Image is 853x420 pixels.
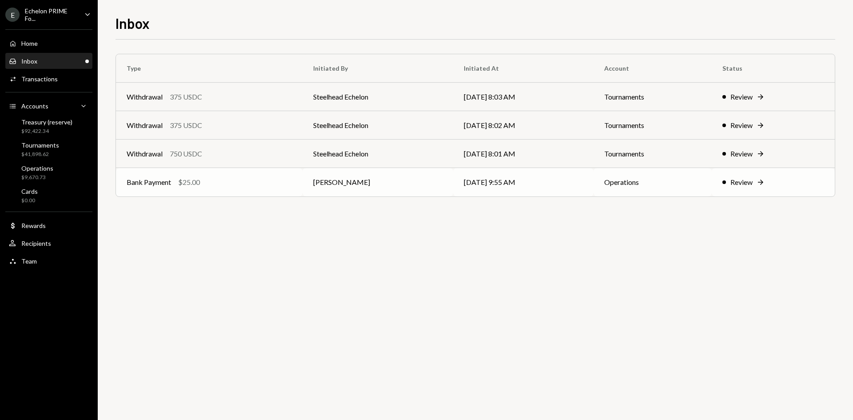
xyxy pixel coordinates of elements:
[594,54,712,83] th: Account
[5,35,92,51] a: Home
[5,235,92,251] a: Recipients
[21,118,72,126] div: Treasury (reserve)
[21,40,38,47] div: Home
[730,92,753,102] div: Review
[116,54,303,83] th: Type
[730,177,753,188] div: Review
[594,83,712,111] td: Tournaments
[21,257,37,265] div: Team
[730,120,753,131] div: Review
[5,98,92,114] a: Accounts
[21,188,38,195] div: Cards
[453,168,594,196] td: [DATE] 9:55 AM
[594,111,712,140] td: Tournaments
[5,71,92,87] a: Transactions
[21,151,59,158] div: $41,898.62
[730,148,753,159] div: Review
[5,116,92,137] a: Treasury (reserve)$92,422.34
[178,177,200,188] div: $25.00
[453,111,594,140] td: [DATE] 8:02 AM
[5,8,20,22] div: E
[127,177,171,188] div: Bank Payment
[303,168,453,196] td: [PERSON_NAME]
[5,53,92,69] a: Inbox
[5,253,92,269] a: Team
[594,168,712,196] td: Operations
[170,92,202,102] div: 375 USDC
[127,92,163,102] div: Withdrawal
[21,222,46,229] div: Rewards
[303,140,453,168] td: Steelhead Echelon
[712,54,835,83] th: Status
[21,57,37,65] div: Inbox
[453,140,594,168] td: [DATE] 8:01 AM
[5,139,92,160] a: Tournaments$41,898.62
[5,185,92,206] a: Cards$0.00
[21,240,51,247] div: Recipients
[116,14,150,32] h1: Inbox
[5,162,92,183] a: Operations$9,670.73
[21,164,53,172] div: Operations
[21,197,38,204] div: $0.00
[5,217,92,233] a: Rewards
[303,54,453,83] th: Initiated By
[170,120,202,131] div: 375 USDC
[127,148,163,159] div: Withdrawal
[127,120,163,131] div: Withdrawal
[21,174,53,181] div: $9,670.73
[453,54,594,83] th: Initiated At
[453,83,594,111] td: [DATE] 8:03 AM
[21,128,72,135] div: $92,422.34
[594,140,712,168] td: Tournaments
[25,7,77,22] div: Echelon PRIME Fo...
[21,75,58,83] div: Transactions
[21,141,59,149] div: Tournaments
[303,83,453,111] td: Steelhead Echelon
[303,111,453,140] td: Steelhead Echelon
[170,148,202,159] div: 750 USDC
[21,102,48,110] div: Accounts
